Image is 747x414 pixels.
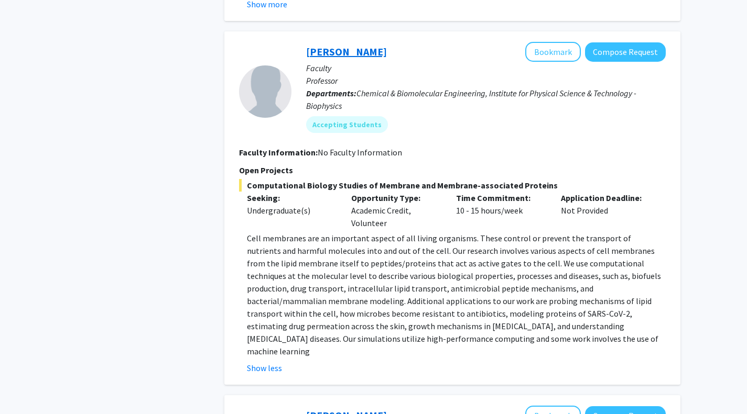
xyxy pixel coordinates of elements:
button: Compose Request to Jeffery Klauda [585,42,666,62]
b: Departments: [306,88,356,98]
p: Professor [306,74,666,87]
b: Faculty Information: [239,147,318,158]
p: Application Deadline: [561,192,650,204]
div: Undergraduate(s) [247,204,336,217]
mat-chip: Accepting Students [306,116,388,133]
span: Chemical & Biomolecular Engineering, Institute for Physical Science & Technology - Biophysics [306,88,636,111]
div: 10 - 15 hours/week [448,192,553,229]
button: Add Jeffery Klauda to Bookmarks [525,42,581,62]
iframe: Chat [8,367,45,406]
p: Time Commitment: [456,192,545,204]
p: Cell membranes are an important aspect of all living organisms. These control or prevent the tran... [247,232,666,357]
p: Faculty [306,62,666,74]
span: Computational Biology Studies of Membrane and Membrane-associated Proteins [239,179,666,192]
p: Opportunity Type: [351,192,440,204]
span: No Faculty Information [318,147,402,158]
div: Academic Credit, Volunteer [343,192,448,229]
a: [PERSON_NAME] [306,45,387,58]
p: Seeking: [247,192,336,204]
div: Not Provided [553,192,658,229]
p: Open Projects [239,164,666,176]
button: Show less [247,362,282,374]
